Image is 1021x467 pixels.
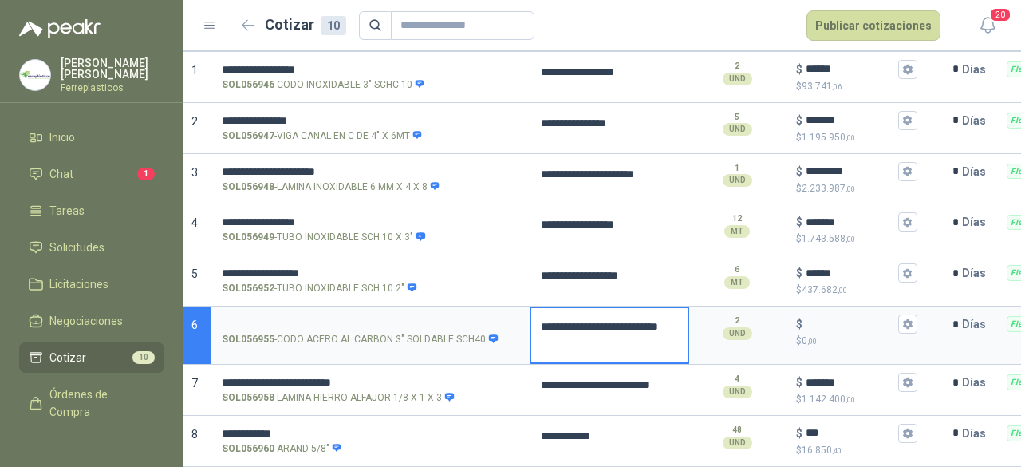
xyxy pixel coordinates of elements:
span: ,00 [807,337,817,346]
span: 1.195.950 [802,132,855,143]
div: 10 [321,16,346,35]
span: ,00 [846,133,855,142]
p: 5 [735,111,739,124]
span: ,06 [832,82,842,91]
span: 16.850 [802,445,842,456]
p: [PERSON_NAME] [PERSON_NAME] [61,57,164,80]
strong: SOL056958 [222,390,274,406]
input: SOL056947-VIGA CANAL EN C DE 4" X 6MT [222,115,518,127]
input: $$437.682,00 [806,267,895,279]
button: $$0,00 [898,315,917,334]
p: $ [796,163,802,180]
span: 10 [132,351,155,364]
span: 1 [137,168,155,180]
strong: SOL056949 [222,230,274,245]
span: 20 [989,7,1011,22]
p: $ [796,425,802,442]
span: 1.142.400 [802,394,855,405]
input: $$1.743.588,00 [806,216,895,228]
p: $ [796,61,802,78]
p: 6 [735,263,739,276]
p: $ [796,334,917,349]
p: Días [962,206,992,238]
input: SOL056948-LAMINA INOXIDABLE 6 MM X 4 X 8 [222,166,518,178]
span: 2 [191,115,198,128]
p: - CODO ACERO AL CARBON 3" SOLDABLE SCH40 [222,332,499,347]
button: $$2.233.987,00 [898,162,917,181]
button: 20 [973,11,1002,40]
input: SOL056952-TUBO INOXIDABLE SCH 10 2" [222,267,518,279]
div: UND [723,437,752,449]
span: ,40 [832,446,842,455]
p: - TUBO INOXIDABLE SCH 10 X 3" [222,230,426,245]
span: 6 [191,319,198,331]
p: - LAMINA INOXIDABLE 6 MM X 4 X 8 [222,180,440,195]
p: Días [962,53,992,85]
span: 4 [191,216,198,229]
span: 1 [191,64,198,77]
p: Ferreplasticos [61,83,164,93]
img: Logo peakr [19,19,101,38]
a: Órdenes de Compra [19,379,164,427]
p: - ARAND 5/8" [222,441,342,457]
span: ,00 [846,395,855,404]
button: $$93.741,06 [898,60,917,79]
p: - CODO INOXIDABLE 3" SCHC 10 [222,77,425,93]
span: Chat [49,165,73,183]
input: SOL056955-CODO ACERO AL CARBON 3" SOLDABLE SCH40 [222,319,518,330]
p: 1 [735,162,739,175]
input: $$0,00 [806,319,895,330]
p: 2 [735,315,739,327]
a: Licitaciones [19,269,164,299]
span: 1.743.588 [802,233,855,244]
strong: SOL056946 [222,77,274,93]
p: $ [796,181,917,196]
span: 437.682 [802,284,847,295]
input: $$1.142.400,00 [806,377,895,389]
strong: SOL056955 [222,332,274,347]
p: $ [796,443,917,458]
span: ,00 [838,286,847,295]
span: Cotizar [49,349,86,366]
p: $ [796,374,802,391]
button: Publicar cotizaciones [806,10,940,41]
strong: SOL056960 [222,441,274,457]
span: 5 [191,267,198,280]
input: SOL056949-TUBO INOXIDABLE SCH 10 X 3" [222,216,518,228]
p: $ [796,213,802,231]
span: 2.233.987 [802,183,855,194]
p: $ [796,392,917,407]
p: Días [962,366,992,398]
h2: Cotizar [265,14,346,36]
div: UND [723,327,752,340]
span: Negociaciones [49,312,123,330]
input: SOL056960-ARAND 5/8" [222,428,518,440]
input: $$2.233.987,00 [806,165,895,177]
input: $$1.195.950,00 [806,114,895,126]
span: Licitaciones [49,275,108,293]
input: $$16.850,40 [806,427,895,439]
strong: SOL056948 [222,180,274,195]
span: ,00 [846,184,855,193]
span: 93.741 [802,81,842,92]
span: Tareas [49,202,85,220]
p: Días [962,105,992,137]
button: $$1.142.400,00 [898,373,917,392]
input: $$93.741,06 [806,63,895,75]
span: ,00 [846,235,855,243]
p: $ [796,315,802,333]
button: $$1.195.950,00 [898,111,917,130]
p: Días [962,156,992,188]
button: $$437.682,00 [898,263,917,283]
p: 2 [735,60,739,73]
div: UND [723,174,752,187]
input: SOL056958-LAMINA HIERRO ALFAJOR 1/8 X 1 X 3 [222,377,518,389]
div: UND [723,386,752,398]
p: $ [796,283,917,298]
strong: SOL056947 [222,129,274,144]
span: Órdenes de Compra [49,386,149,421]
a: Cotizar10 [19,342,164,373]
div: UND [723,73,752,85]
p: Días [962,418,992,449]
p: $ [796,232,917,247]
